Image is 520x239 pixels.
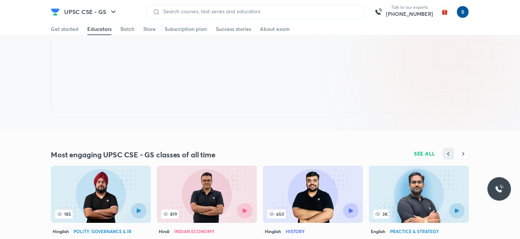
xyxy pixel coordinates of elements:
span: 819 [161,210,179,218]
div: Practice & Strategy [390,229,439,233]
div: Get started [51,25,78,33]
a: Get started [51,23,78,35]
div: Hinglish [51,227,71,235]
div: Educators [87,25,112,33]
img: call-us [371,4,386,19]
a: Subscription plan [165,23,207,35]
a: [PHONE_NUMBER] [386,10,433,18]
a: Success stories [216,23,251,35]
a: Batch [120,23,134,35]
div: English [369,227,387,235]
div: Subscription plan [165,25,207,33]
h4: Most engaging UPSC CSE - GS classes of all time [51,150,260,160]
div: Store [143,25,156,33]
span: 3K [373,210,389,218]
img: ttu [495,185,504,193]
div: About exam [260,25,290,33]
button: UPSC CSE - GS [60,4,122,19]
p: Talk to our experts [386,4,433,10]
div: Success stories [216,25,251,33]
img: Company Logo [51,7,60,16]
div: Batch [120,25,134,33]
button: SEE ALL [410,148,440,160]
div: Hinglish [263,227,283,235]
a: Educators [87,23,112,35]
input: Search courses, test series and educators [160,8,359,14]
div: Polity, Governance & IR [74,229,131,233]
div: Indian Economy [174,229,215,233]
span: 650 [267,210,286,218]
a: Store [143,23,156,35]
div: Hindi [157,227,171,235]
img: simran kumari [457,6,469,18]
span: 185 [55,210,73,218]
img: avatar [439,6,451,18]
a: About exam [260,23,290,35]
div: History [286,229,305,233]
span: SEE ALL [414,151,436,156]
